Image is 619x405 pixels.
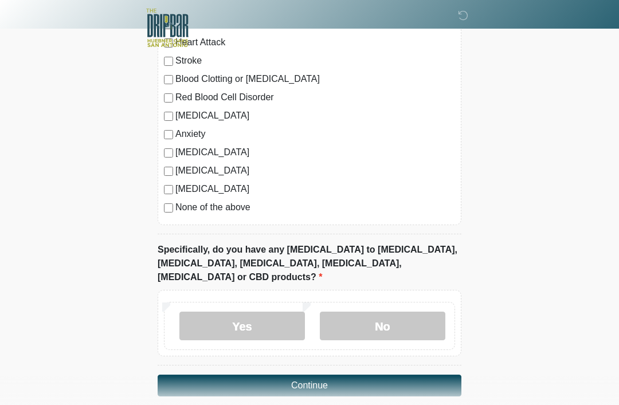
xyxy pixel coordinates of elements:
label: None of the above [175,200,455,214]
label: Specifically, do you have any [MEDICAL_DATA] to [MEDICAL_DATA], [MEDICAL_DATA], [MEDICAL_DATA], [... [158,243,461,284]
label: No [320,312,445,340]
label: Red Blood Cell Disorder [175,91,455,104]
label: Stroke [175,54,455,68]
input: [MEDICAL_DATA] [164,185,173,194]
label: Blood Clotting or [MEDICAL_DATA] [175,72,455,86]
label: [MEDICAL_DATA] [175,109,455,123]
input: Stroke [164,57,173,66]
label: [MEDICAL_DATA] [175,164,455,178]
input: [MEDICAL_DATA] [164,167,173,176]
label: [MEDICAL_DATA] [175,182,455,196]
button: Continue [158,375,461,396]
input: Blood Clotting or [MEDICAL_DATA] [164,75,173,84]
input: Red Blood Cell Disorder [164,93,173,103]
input: Anxiety [164,130,173,139]
input: [MEDICAL_DATA] [164,112,173,121]
input: None of the above [164,203,173,213]
img: The DRIPBaR - The Strand at Huebner Oaks Logo [146,9,189,47]
input: [MEDICAL_DATA] [164,148,173,158]
label: Anxiety [175,127,455,141]
label: [MEDICAL_DATA] [175,146,455,159]
label: Yes [179,312,305,340]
